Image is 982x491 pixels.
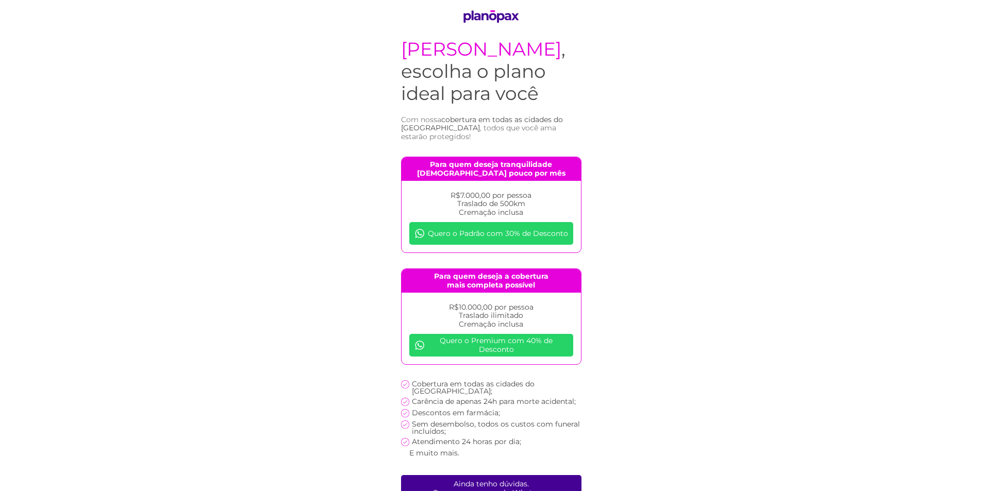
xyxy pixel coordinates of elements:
h4: Para quem deseja a cobertura mais completa possível [402,269,581,293]
h4: Para quem deseja tranquilidade [DEMOGRAPHIC_DATA] pouco por mês [402,157,581,181]
p: Descontos em farmácia; [412,409,500,416]
h1: , escolha o plano ideal para você [401,38,581,105]
img: check icon [401,438,409,446]
p: Atendimento 24 horas por dia; [412,438,521,445]
p: Carência de apenas 24h para morte acidental; [412,398,576,405]
p: R$10.000,00 por pessoa Traslado ilimitado Cremação inclusa [409,303,573,329]
a: Quero o Premium com 40% de Desconto [409,334,573,357]
img: logo PlanoPax [460,10,523,23]
span: cobertura em todas as cidades do [GEOGRAPHIC_DATA] [401,115,563,133]
p: Cobertura em todas as cidades do [GEOGRAPHIC_DATA]; [412,380,581,395]
img: check icon [401,420,409,429]
img: check icon [401,409,409,417]
a: Quero o Padrão com 30% de Desconto [409,222,573,245]
img: check icon [401,380,409,388]
h3: Com nossa , todos que você ama estarão protegidos! [401,115,581,141]
span: [PERSON_NAME] [401,38,561,60]
img: whatsapp [414,340,425,350]
img: whatsapp [414,228,425,239]
p: R$7.000,00 por pessoa Traslado de 500km Cremação inclusa [409,191,573,217]
img: check icon [401,398,409,406]
p: E muito mais. [409,449,459,456]
p: Sem desembolso, todos os custos com funeral incluídos; [412,420,581,435]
